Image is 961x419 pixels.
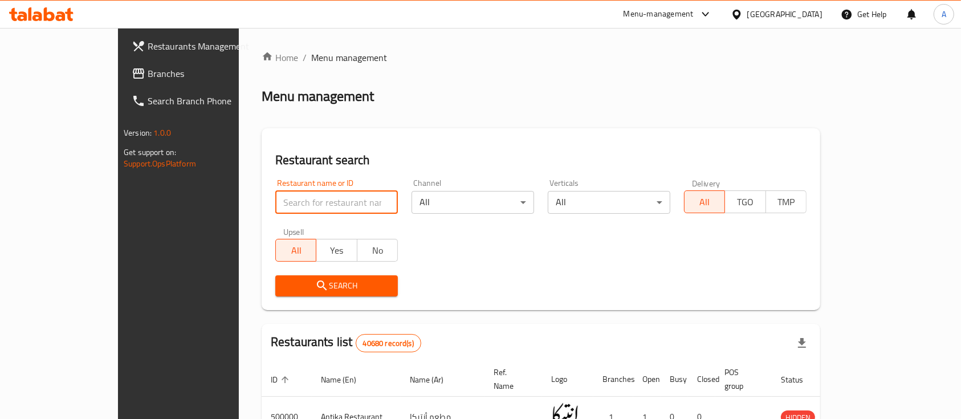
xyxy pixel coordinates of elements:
h2: Restaurant search [275,152,807,169]
a: Restaurants Management [123,32,279,60]
div: Export file [788,329,816,357]
span: Restaurants Management [148,39,270,53]
span: 40680 record(s) [356,338,421,349]
a: Support.OpsPlatform [124,156,196,171]
span: Yes [321,242,352,259]
span: Name (Ar) [410,373,458,387]
th: Closed [688,362,715,397]
label: Delivery [692,179,720,187]
span: Get support on: [124,145,176,160]
span: Branches [148,67,270,80]
a: Home [262,51,298,64]
a: Branches [123,60,279,87]
div: [GEOGRAPHIC_DATA] [747,8,822,21]
span: All [280,242,312,259]
span: Menu management [311,51,387,64]
span: ID [271,373,292,387]
div: All [548,191,670,214]
button: Search [275,275,398,296]
span: All [689,194,720,210]
span: 1.0.0 [153,125,171,140]
span: Search Branch Phone [148,94,270,108]
button: All [684,190,725,213]
button: All [275,239,316,262]
h2: Menu management [262,87,374,105]
li: / [303,51,307,64]
h2: Restaurants list [271,333,421,352]
span: POS group [724,365,758,393]
th: Open [633,362,661,397]
span: TMP [771,194,802,210]
span: Ref. Name [494,365,528,393]
input: Search for restaurant name or ID.. [275,191,398,214]
div: All [412,191,534,214]
span: Version: [124,125,152,140]
div: Total records count [356,334,421,352]
nav: breadcrumb [262,51,820,64]
span: A [942,8,946,21]
th: Logo [542,362,593,397]
span: TGO [730,194,761,210]
a: Search Branch Phone [123,87,279,115]
button: TMP [765,190,807,213]
span: Status [781,373,818,387]
div: Menu-management [624,7,694,21]
button: TGO [724,190,765,213]
span: No [362,242,393,259]
span: Search [284,279,389,293]
label: Upsell [283,227,304,235]
button: Yes [316,239,357,262]
span: Name (En) [321,373,371,387]
button: No [357,239,398,262]
th: Branches [593,362,633,397]
th: Busy [661,362,688,397]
